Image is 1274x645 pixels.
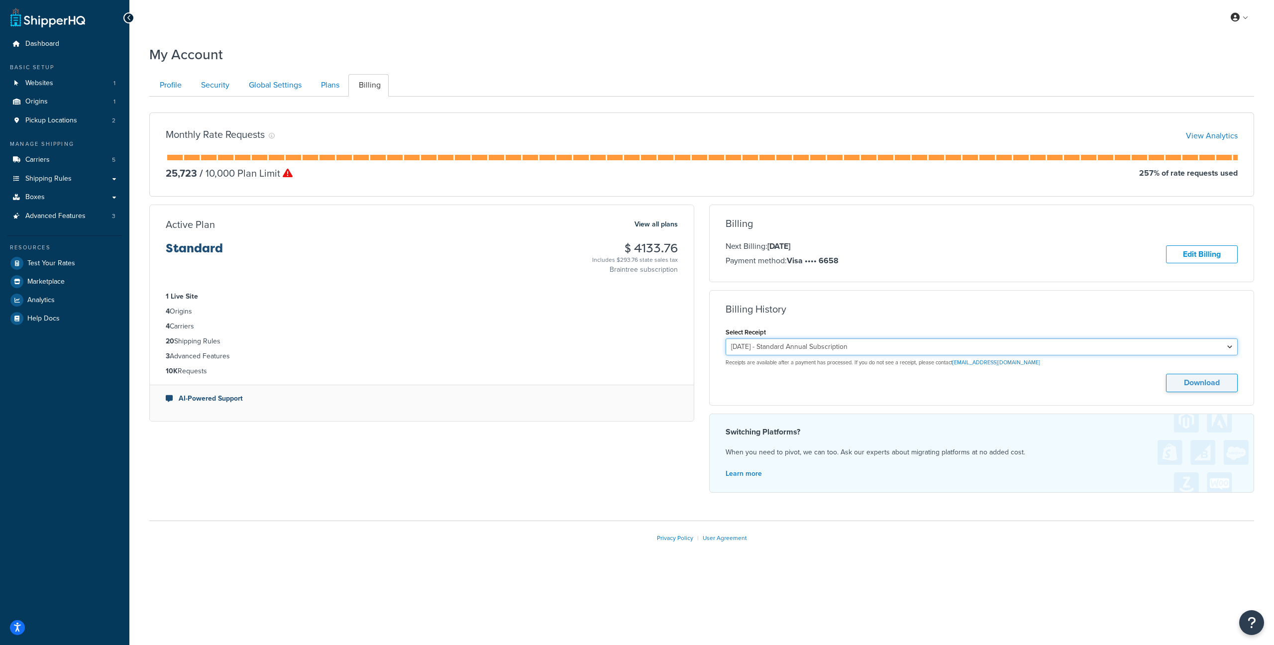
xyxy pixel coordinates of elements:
[27,296,55,305] span: Analytics
[166,306,170,317] strong: 4
[7,151,122,169] a: Carriers 5
[1239,610,1264,635] button: Open Resource Center
[1166,374,1238,392] button: Download
[1186,130,1238,141] a: View Analytics
[166,351,678,362] li: Advanced Features
[25,212,86,220] span: Advanced Features
[592,242,678,255] h3: $ 4133.76
[311,74,347,97] a: Plans
[166,351,170,361] strong: 3
[166,336,678,347] li: Shipping Rules
[7,207,122,225] a: Advanced Features 3
[149,74,190,97] a: Profile
[166,242,223,263] h3: Standard
[7,63,122,72] div: Basic Setup
[166,393,678,404] li: AI-Powered Support
[767,240,790,252] strong: [DATE]
[191,74,237,97] a: Security
[166,366,178,376] strong: 10K
[7,74,122,93] li: Websites
[592,255,678,265] div: Includes $293.76 state sales tax
[635,218,678,231] a: View all plans
[166,321,678,332] li: Carriers
[726,254,839,267] p: Payment method:
[348,74,389,97] a: Billing
[25,116,77,125] span: Pickup Locations
[113,98,115,106] span: 1
[787,255,839,266] strong: Visa •••• 6658
[166,291,198,302] strong: 1 Live Site
[112,212,115,220] span: 3
[726,468,762,479] a: Learn more
[592,265,678,275] p: Braintree subscription
[726,328,766,336] label: Select Receipt
[7,93,122,111] a: Origins 1
[7,188,122,207] a: Boxes
[27,259,75,268] span: Test Your Rates
[7,111,122,130] li: Pickup Locations
[166,336,174,346] strong: 20
[7,111,122,130] a: Pickup Locations 2
[238,74,310,97] a: Global Settings
[7,273,122,291] a: Marketplace
[703,534,747,542] a: User Agreement
[1166,245,1238,264] a: Edit Billing
[112,116,115,125] span: 2
[166,366,678,377] li: Requests
[7,151,122,169] li: Carriers
[113,79,115,88] span: 1
[697,534,699,542] span: |
[7,291,122,309] a: Analytics
[953,358,1040,366] a: [EMAIL_ADDRESS][DOMAIN_NAME]
[726,426,1238,438] h4: Switching Platforms?
[657,534,693,542] a: Privacy Policy
[149,45,223,64] h1: My Account
[7,74,122,93] a: Websites 1
[25,175,72,183] span: Shipping Rules
[726,240,839,253] p: Next Billing:
[7,35,122,53] a: Dashboard
[27,278,65,286] span: Marketplace
[200,166,203,181] span: /
[25,79,53,88] span: Websites
[10,7,85,27] a: ShipperHQ Home
[726,218,753,229] h3: Billing
[166,306,678,317] li: Origins
[726,304,786,315] h3: Billing History
[7,207,122,225] li: Advanced Features
[166,129,265,140] h3: Monthly Rate Requests
[25,193,45,202] span: Boxes
[27,315,60,323] span: Help Docs
[7,93,122,111] li: Origins
[166,321,170,331] strong: 4
[166,166,197,180] p: 25,723
[726,446,1238,459] p: When you need to pivot, we can too. Ask our experts about migrating platforms at no added cost.
[112,156,115,164] span: 5
[25,98,48,106] span: Origins
[25,156,50,164] span: Carriers
[25,40,59,48] span: Dashboard
[7,254,122,272] a: Test Your Rates
[7,170,122,188] a: Shipping Rules
[7,310,122,327] a: Help Docs
[197,166,293,180] p: 10,000 Plan Limit
[166,219,215,230] h3: Active Plan
[7,243,122,252] div: Resources
[726,359,1238,366] p: Receipts are available after a payment has processed. If you do not see a receipt, please contact
[1139,166,1238,180] p: 257 % of rate requests used
[7,140,122,148] div: Manage Shipping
